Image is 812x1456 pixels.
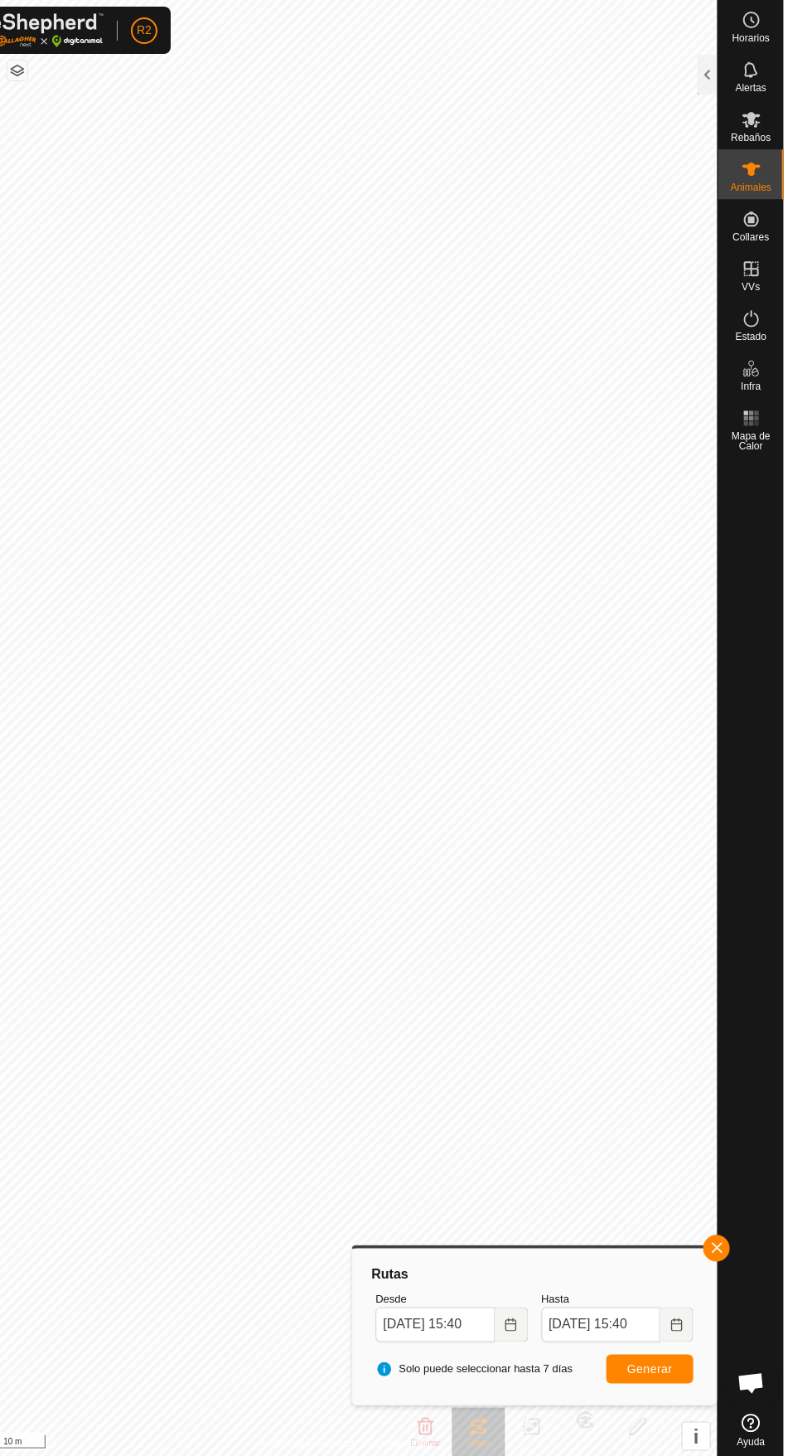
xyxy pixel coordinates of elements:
label: Hasta [570,1290,723,1307]
span: i [722,1424,727,1446]
button: Restablecer Mapa [7,60,27,80]
button: Choose Date [524,1306,557,1341]
button: Choose Date [689,1306,722,1341]
button: – [7,109,27,129]
span: Animales [759,182,800,192]
span: VVs [770,282,788,292]
span: Horarios [761,33,798,43]
a: Contáctenos [403,1434,458,1449]
span: Infra [769,381,789,391]
img: Logo Gallagher [20,13,133,47]
button: Generar [635,1353,722,1382]
button: Capas del Mapa [36,61,56,80]
span: Alertas [764,83,795,93]
span: Ayuda [766,1435,794,1445]
button: + [7,87,27,107]
a: Política de Privacidad [288,1434,383,1449]
label: Desde [404,1290,557,1307]
button: i [711,1421,738,1449]
div: Chat abierto [755,1357,805,1406]
span: R2 [166,22,181,39]
span: Collares [761,232,797,242]
span: Generar [655,1361,701,1374]
div: Rutas [398,1264,728,1284]
span: Solo puede seleccionar hasta 7 días [404,1359,602,1376]
a: Ayuda [747,1405,812,1452]
span: Estado [764,332,795,342]
span: Rebaños [759,133,799,143]
span: Mapa de Calor [751,431,808,451]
